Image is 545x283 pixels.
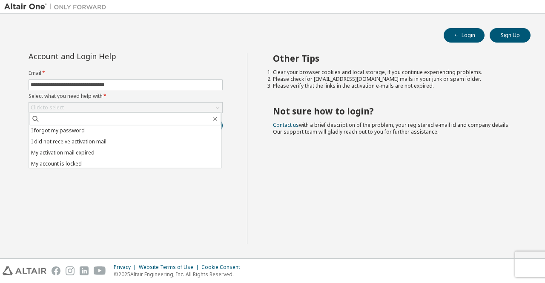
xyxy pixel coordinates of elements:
div: Website Terms of Use [139,264,201,271]
button: Sign Up [490,28,531,43]
img: Altair One [4,3,111,11]
h2: Not sure how to login? [273,106,516,117]
div: Privacy [114,264,139,271]
h2: Other Tips [273,53,516,64]
img: linkedin.svg [80,266,89,275]
label: Email [29,70,223,77]
p: © 2025 Altair Engineering, Inc. All Rights Reserved. [114,271,245,278]
img: youtube.svg [94,266,106,275]
div: Click to select [29,103,222,113]
div: Cookie Consent [201,264,245,271]
li: Please verify that the links in the activation e-mails are not expired. [273,83,516,89]
a: Contact us [273,121,299,129]
label: Select what you need help with [29,93,223,100]
img: facebook.svg [52,266,60,275]
img: altair_logo.svg [3,266,46,275]
li: Please check for [EMAIL_ADDRESS][DOMAIN_NAME] mails in your junk or spam folder. [273,76,516,83]
li: I forgot my password [29,125,221,136]
div: Click to select [31,104,64,111]
span: with a brief description of the problem, your registered e-mail id and company details. Our suppo... [273,121,510,135]
button: Login [444,28,485,43]
img: instagram.svg [66,266,75,275]
div: Account and Login Help [29,53,184,60]
li: Clear your browser cookies and local storage, if you continue experiencing problems. [273,69,516,76]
